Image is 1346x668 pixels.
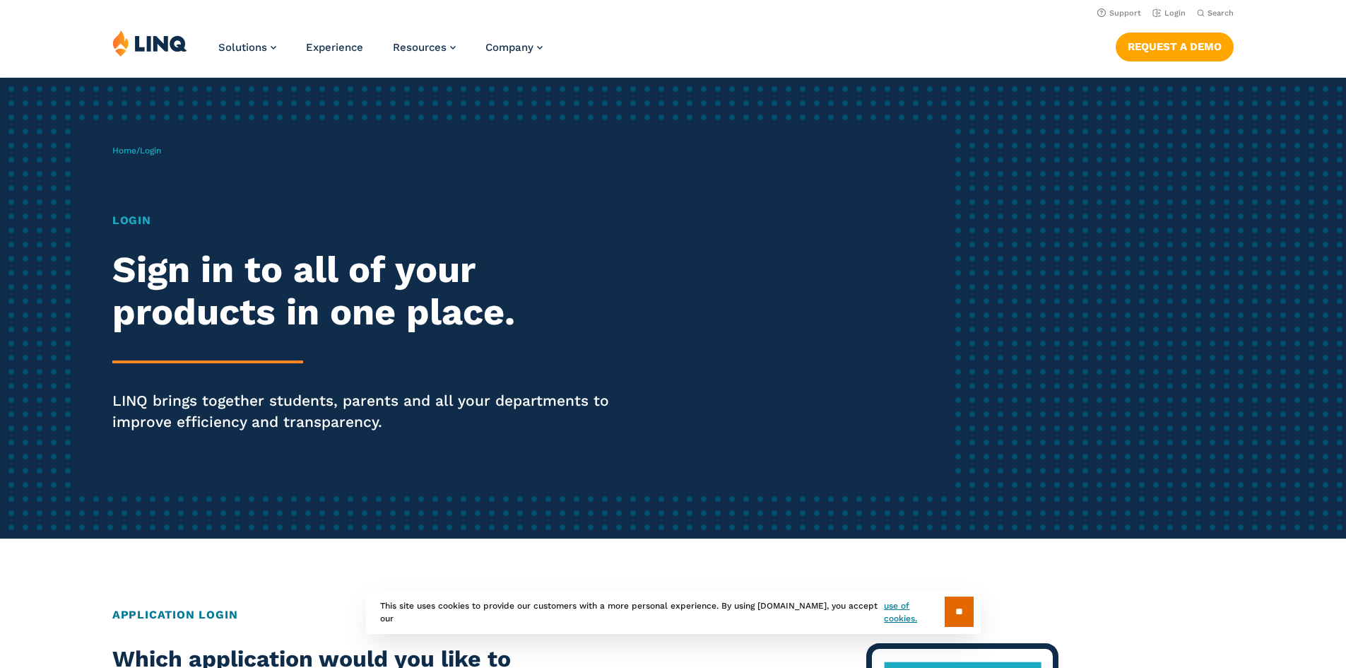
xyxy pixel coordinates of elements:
a: Home [112,146,136,156]
a: Company [485,41,543,54]
h2: Application Login [112,607,1234,623]
span: Company [485,41,533,54]
a: Support [1097,8,1141,18]
span: Login [140,146,161,156]
h2: Sign in to all of your products in one place. [112,249,631,334]
span: Solutions [218,41,267,54]
nav: Button Navigation [1116,30,1234,61]
a: Request a Demo [1116,33,1234,61]
span: / [112,146,161,156]
div: This site uses cookies to provide our customers with a more personal experience. By using [DOMAIN... [366,590,981,634]
nav: Primary Navigation [218,30,543,76]
a: Experience [306,41,363,54]
h1: Login [112,212,631,229]
button: Open Search Bar [1197,8,1234,18]
a: Resources [393,41,456,54]
a: Login [1152,8,1186,18]
p: LINQ brings together students, parents and all your departments to improve efficiency and transpa... [112,390,631,433]
a: use of cookies. [884,599,944,625]
span: Resources [393,41,447,54]
img: LINQ | K‑12 Software [112,30,187,57]
span: Search [1208,8,1234,18]
a: Solutions [218,41,276,54]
